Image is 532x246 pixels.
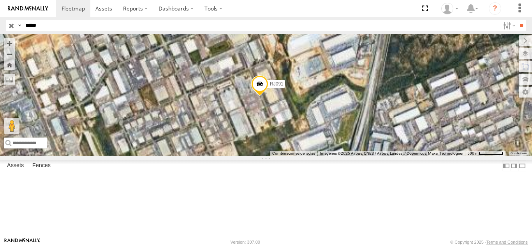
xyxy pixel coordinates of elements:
[518,160,526,171] label: Hide Summary Table
[4,74,15,85] label: Measure
[4,49,15,59] button: Zoom out
[510,160,518,171] label: Dock Summary Table to the Right
[28,161,55,171] label: Fences
[320,151,463,155] span: Imágenes ©2025 Airbus, CNES / Airbus, Landsat / Copernicus, Maxar Technologies
[4,118,19,134] button: Arrastra el hombrecito naranja al mapa para abrir Street View
[450,240,528,244] div: © Copyright 2025 -
[231,240,260,244] div: Version: 307.00
[4,238,40,246] a: Visit our Website
[272,151,315,156] button: Combinaciones de teclas
[3,161,28,171] label: Assets
[8,6,48,11] img: rand-logo.svg
[465,151,506,156] button: Escala del mapa: 500 m por 59 píxeles
[16,20,23,31] label: Search Query
[511,152,527,155] a: Condiciones (se abre en una nueva pestaña)
[489,2,501,15] i: ?
[500,20,517,31] label: Search Filter Options
[502,160,510,171] label: Dock Summary Table to the Left
[467,151,479,155] span: 500 m
[4,59,15,70] button: Zoom Home
[4,38,15,49] button: Zoom in
[486,240,528,244] a: Terms and Conditions
[439,3,461,14] div: Taylete Medina
[270,81,284,87] span: RJ091
[519,87,532,98] label: Map Settings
